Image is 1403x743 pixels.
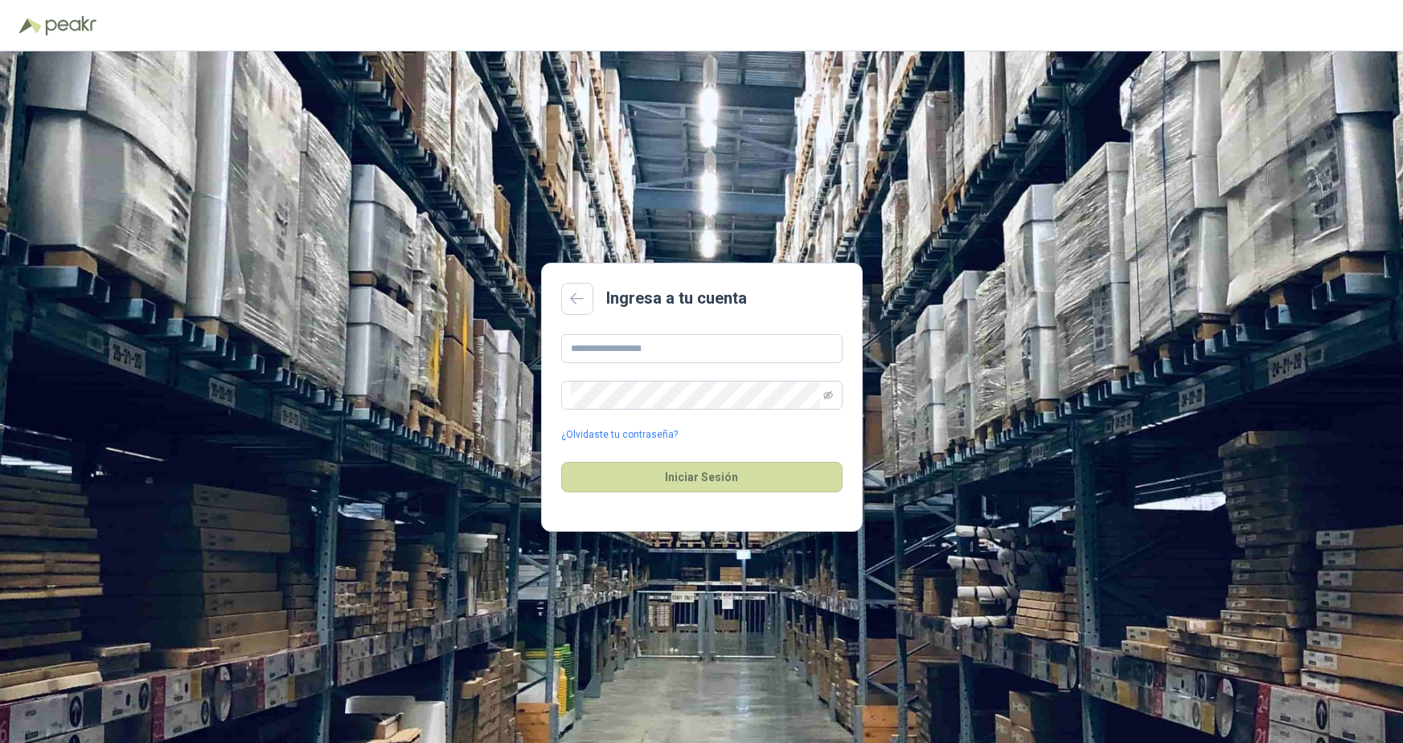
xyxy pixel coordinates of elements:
[606,286,747,311] h2: Ingresa a tu cuenta
[45,16,96,35] img: Peakr
[561,462,843,492] button: Iniciar Sesión
[823,390,833,400] span: eye-invisible
[19,18,42,34] img: Logo
[561,427,678,443] a: ¿Olvidaste tu contraseña?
